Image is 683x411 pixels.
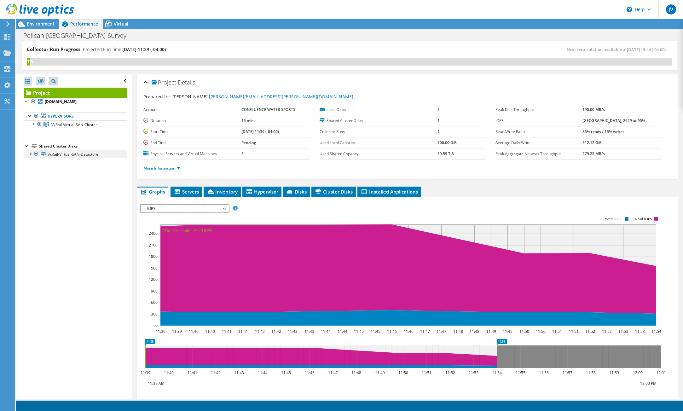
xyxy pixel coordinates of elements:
[241,118,254,123] b: 15 min
[151,300,158,305] text: 600
[83,46,166,53] h4: Projected End Time:
[320,140,437,146] label: Used Local Capacity
[143,118,241,124] label: Duration
[188,370,197,375] text: 11:41
[320,129,437,135] label: Collector Runs
[241,140,256,145] b: Pending
[205,329,215,334] text: 11:40
[241,107,295,112] b: CONFLUENCE WATER SPORTS
[495,151,582,157] label: Peak Aggregate Network Throughput
[149,277,158,282] text: 1200
[288,329,298,334] text: 11:43
[149,265,158,271] text: 1500
[651,329,661,334] text: 11:54
[241,129,279,134] b: [DATE] 11:39 (-04:00)
[39,142,127,150] div: Shared Cluster Disks
[387,329,397,334] text: 11:46
[315,188,353,195] span: Cluster Disks
[321,329,331,334] text: 11:44
[492,370,502,375] text: 11:54
[635,329,645,334] text: 11:53
[445,370,455,375] text: 11:52
[602,329,612,334] text: 11:52
[605,217,623,221] text: Write IOPS
[375,370,385,375] text: 11:49
[495,129,582,135] label: Read/Write Ratio
[552,329,562,334] text: 11:51
[143,94,171,100] label: Prepared for:
[320,118,437,124] label: Shared Cluster Disks
[143,129,241,135] label: Start Time
[486,329,496,334] text: 11:49
[24,98,127,106] a: [DOMAIN_NAME]
[582,140,602,145] b: 512.12 GiB
[437,151,454,156] b: 59.59 TiB
[627,47,666,52] span: [DATE] 19:44 (-04:00)
[24,150,127,158] a: VxRail-Virtual-SAN-Datastore
[563,370,572,375] text: 11:57
[143,165,180,171] a: More Information
[503,329,512,334] text: 11:49
[470,329,479,334] text: 11:48
[222,329,232,334] text: 11:41
[152,79,176,86] span: Project
[338,329,347,334] text: 11:44
[420,329,430,334] text: 11:47
[495,107,582,113] label: Peak Disk Throughput
[207,188,238,195] span: Inventory
[238,329,248,334] text: 11:41
[437,129,440,134] b: 1
[143,107,241,113] label: Account
[27,58,30,65] div: 1%
[281,370,291,375] text: 11:45
[24,88,127,98] a: Project
[585,329,595,334] text: 11:52
[582,107,605,112] b: 190.00 MB/s
[164,370,174,375] text: 11:40
[371,329,380,334] text: 11:45
[164,228,212,233] text: 95th Percentile = 2629 IOPS
[304,329,314,334] text: 11:43
[354,329,364,334] text: 11:45
[609,370,619,375] text: 11:59
[172,329,182,334] text: 11:39
[143,140,241,146] label: End Time
[174,188,199,195] span: Servers
[437,107,440,112] b: 5
[567,47,669,52] span: Next recalculation available at
[246,188,278,195] span: Hypervisor
[143,151,241,157] label: Physical Servers and Virtual Machines
[519,329,529,334] text: 11:50
[627,7,632,12] svg: \n
[241,151,244,156] b: 5
[45,99,77,104] b: [DOMAIN_NAME]
[172,94,353,100] span: [PERSON_NAME],
[24,112,127,120] a: Hypervisors
[320,107,437,113] label: Local Disks
[398,370,408,375] text: 11:50
[328,370,338,375] text: 11:47
[149,254,158,259] text: 1800
[155,323,158,328] text: 0
[258,370,268,375] text: 11:44
[255,329,265,334] text: 11:42
[144,205,225,212] span: IOPS
[516,370,525,375] text: 11:55
[151,288,158,294] text: 900
[189,329,199,334] text: 11:40
[141,370,150,375] text: 11:39
[20,32,136,39] h1: Pelican-[GEOGRAPHIC_DATA]-Survey
[149,242,158,248] text: 2100
[582,129,624,134] b: 85% reads / 15% writes
[151,311,158,317] text: 300
[27,21,55,27] span: Environment
[495,140,582,146] label: Average Daily Write
[404,329,414,334] text: 11:46
[234,370,244,375] text: 11:43
[320,151,437,157] label: Used Shared Capacity
[286,188,307,195] span: Disks
[536,329,546,334] text: 11:50
[582,151,605,156] b: 279.25 MB/s
[539,370,549,375] text: 11:56
[271,329,281,334] text: 11:42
